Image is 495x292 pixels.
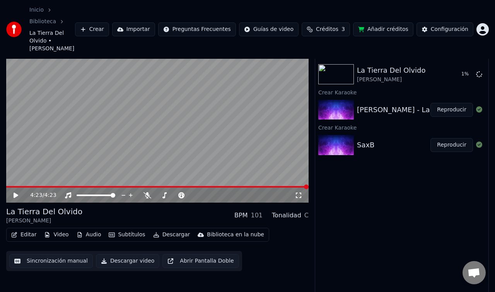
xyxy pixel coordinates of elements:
[29,18,56,26] a: Biblioteca
[272,211,301,220] div: Tonalidad
[357,65,425,76] div: La Tierra Del Olvido
[29,29,75,53] span: La Tierra Del Olvido • [PERSON_NAME]
[29,6,75,53] nav: breadcrumb
[353,22,413,36] button: Añadir créditos
[304,211,309,220] div: C
[341,26,345,33] span: 3
[8,229,39,240] button: Editar
[162,254,239,268] button: Abrir Pantalla Doble
[239,22,299,36] button: Guías de video
[207,231,264,239] div: Biblioteca en la nube
[73,229,104,240] button: Audio
[315,87,488,97] div: Crear Karaoke
[431,26,468,33] div: Configuración
[430,138,473,152] button: Reproducir
[158,22,236,36] button: Preguntas Frecuentes
[251,211,263,220] div: 101
[6,217,82,225] div: [PERSON_NAME]
[75,22,109,36] button: Crear
[106,229,148,240] button: Subtítulos
[112,22,155,36] button: Importar
[41,229,72,240] button: Video
[416,22,473,36] button: Configuración
[357,76,425,84] div: [PERSON_NAME]
[150,229,193,240] button: Descargar
[30,191,42,199] span: 4:23
[9,254,93,268] button: Sincronización manual
[430,103,473,117] button: Reproducir
[302,22,350,36] button: Créditos3
[29,6,44,14] a: Inicio
[44,191,56,199] span: 4:23
[234,211,247,220] div: BPM
[30,191,49,199] div: /
[6,206,82,217] div: La Tierra Del Olvido
[461,71,473,77] div: 1 %
[96,254,159,268] button: Descargar video
[6,22,22,37] img: youka
[315,123,488,132] div: Crear Karaoke
[316,26,338,33] span: Créditos
[357,140,374,150] div: SaxB
[463,261,486,284] div: Chat abierto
